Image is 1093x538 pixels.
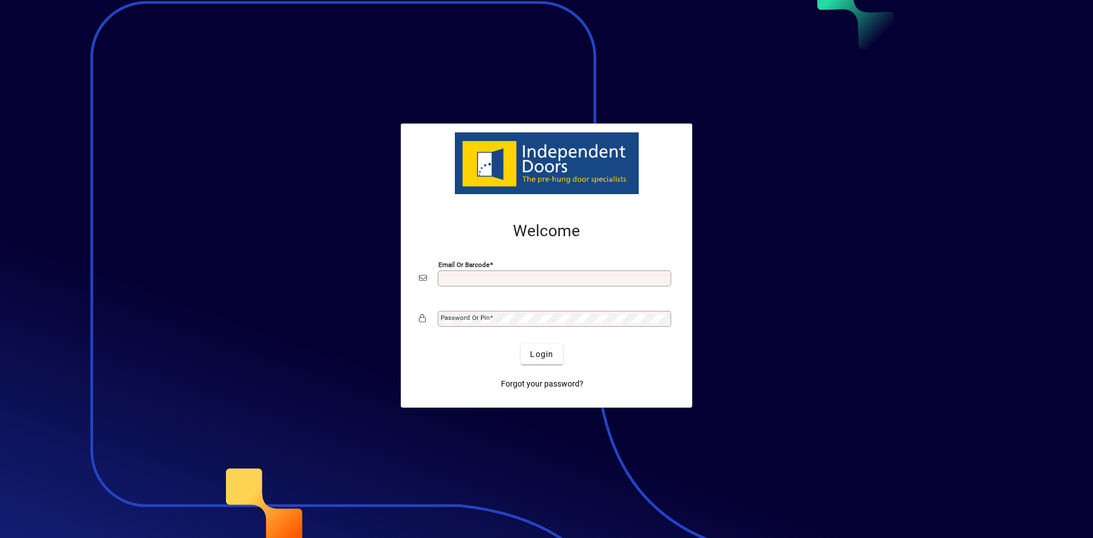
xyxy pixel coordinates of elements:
button: Login [521,344,562,364]
h2: Welcome [419,221,674,241]
mat-label: Password or Pin [441,314,490,322]
a: Forgot your password? [496,373,588,394]
span: Login [530,348,553,360]
mat-label: Email or Barcode [438,261,490,269]
span: Forgot your password? [501,378,584,390]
